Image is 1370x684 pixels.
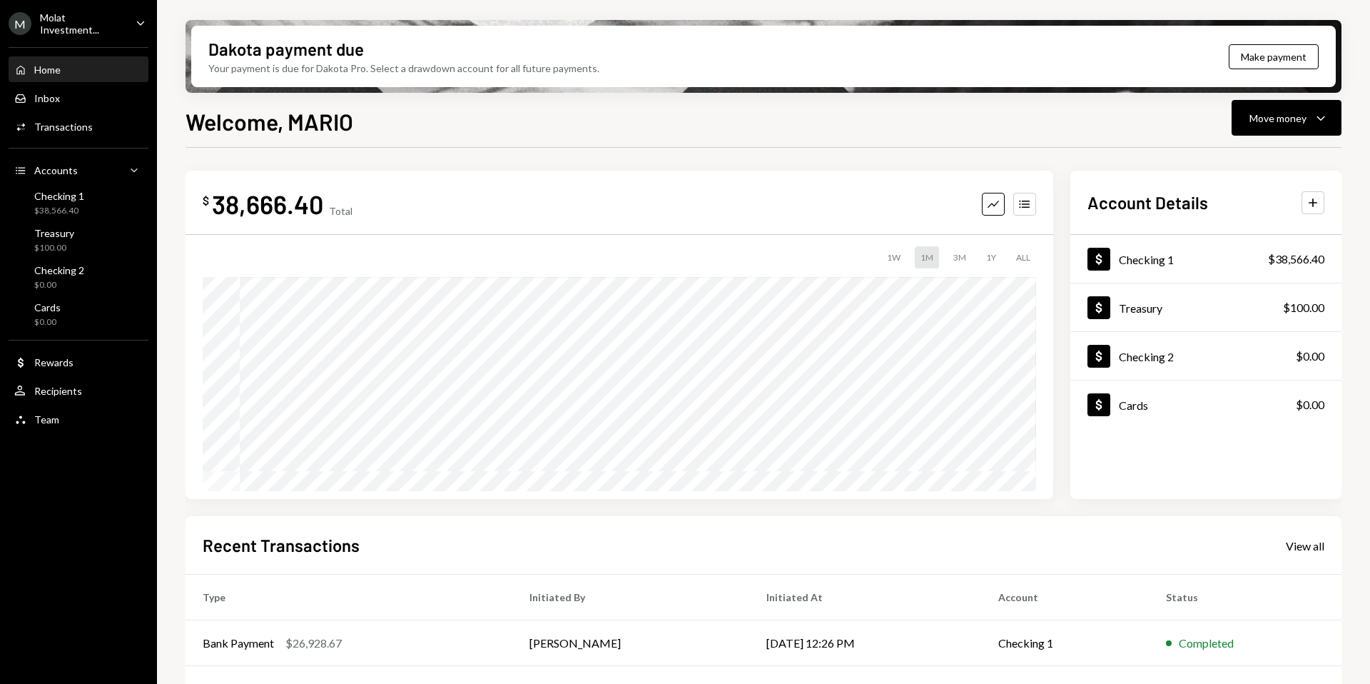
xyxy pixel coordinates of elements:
[34,164,78,176] div: Accounts
[1149,575,1341,620] th: Status
[9,297,148,331] a: Cards$0.00
[9,260,148,294] a: Checking 2$0.00
[1296,348,1324,365] div: $0.00
[9,12,31,35] div: M
[1119,253,1174,266] div: Checking 1
[34,64,61,76] div: Home
[285,635,342,652] div: $26,928.67
[1119,301,1162,315] div: Treasury
[1010,246,1036,268] div: ALL
[1179,635,1234,652] div: Completed
[34,227,74,239] div: Treasury
[34,121,93,133] div: Transactions
[9,114,148,139] a: Transactions
[1268,251,1324,268] div: $38,566.40
[203,193,209,208] div: $
[34,279,84,291] div: $0.00
[749,620,980,666] td: [DATE] 12:26 PM
[1070,283,1341,331] a: Treasury$100.00
[203,533,360,557] h2: Recent Transactions
[34,301,61,313] div: Cards
[1070,332,1341,380] a: Checking 2$0.00
[34,413,59,426] div: Team
[329,205,352,217] div: Total
[1119,398,1148,412] div: Cards
[1229,44,1319,69] button: Make payment
[1070,381,1341,428] a: Cards$0.00
[1296,396,1324,413] div: $0.00
[1249,111,1306,126] div: Move money
[208,37,364,61] div: Dakota payment due
[948,246,972,268] div: 3M
[9,157,148,183] a: Accounts
[34,356,73,368] div: Rewards
[34,205,84,217] div: $38,566.40
[34,385,82,397] div: Recipients
[9,186,148,220] a: Checking 1$38,566.40
[9,406,148,432] a: Team
[208,61,599,76] div: Your payment is due for Dakota Pro. Select a drawdown account for all future payments.
[9,223,148,257] a: Treasury$100.00
[915,246,939,268] div: 1M
[1286,539,1324,553] div: View all
[1232,100,1341,136] button: Move money
[1070,235,1341,283] a: Checking 1$38,566.40
[34,264,84,276] div: Checking 2
[512,620,749,666] td: [PERSON_NAME]
[9,85,148,111] a: Inbox
[9,56,148,82] a: Home
[40,11,124,36] div: Molat Investment...
[212,188,323,220] div: 38,666.40
[34,242,74,254] div: $100.00
[1283,299,1324,316] div: $100.00
[34,92,60,104] div: Inbox
[512,575,749,620] th: Initiated By
[749,575,980,620] th: Initiated At
[881,246,906,268] div: 1W
[1119,350,1174,363] div: Checking 2
[186,575,512,620] th: Type
[203,635,274,652] div: Bank Payment
[9,349,148,375] a: Rewards
[34,316,61,328] div: $0.00
[980,246,1002,268] div: 1Y
[981,575,1150,620] th: Account
[186,107,353,136] h1: Welcome, MARIO
[9,378,148,403] a: Recipients
[34,190,84,202] div: Checking 1
[1286,538,1324,553] a: View all
[1087,191,1208,214] h2: Account Details
[981,620,1150,666] td: Checking 1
